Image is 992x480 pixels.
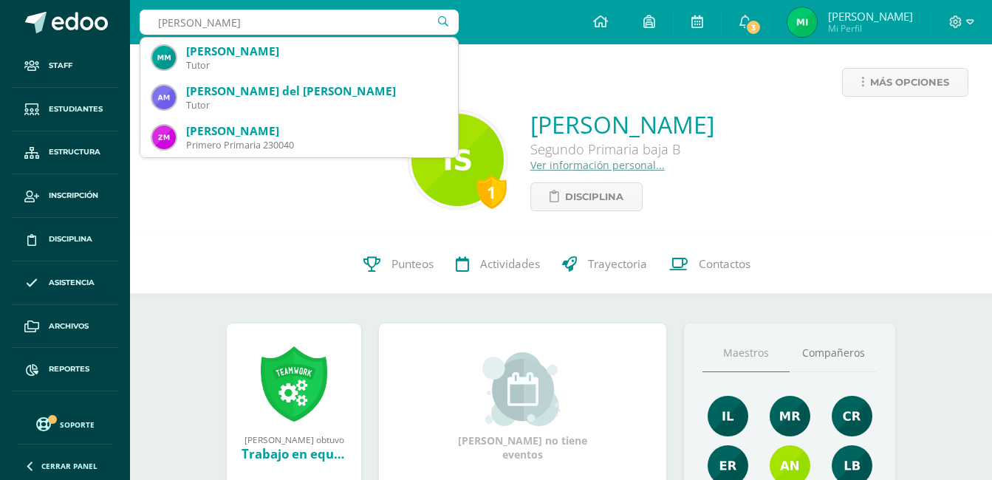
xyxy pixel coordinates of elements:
[551,235,658,294] a: Trayectoria
[745,19,762,35] span: 3
[790,335,877,372] a: Compañeros
[588,256,647,272] span: Trayectoria
[530,182,643,211] a: Disciplina
[49,146,100,158] span: Estructura
[49,190,98,202] span: Inscripción
[842,68,968,97] a: Más opciones
[12,174,118,218] a: Inscripción
[49,277,95,289] span: Asistencia
[449,352,597,462] div: [PERSON_NAME] no tiene eventos
[242,445,346,462] div: Trabajo en equipo
[702,335,790,372] a: Maestros
[870,69,949,96] span: Más opciones
[140,10,459,35] input: Busca un usuario...
[445,235,551,294] a: Actividades
[477,175,507,209] div: 1
[12,261,118,305] a: Asistencia
[49,320,89,332] span: Archivos
[708,396,748,436] img: 995ea58681eab39e12b146a705900397.png
[658,235,762,294] a: Contactos
[699,256,750,272] span: Contactos
[49,103,103,115] span: Estudiantes
[482,352,563,426] img: event_small.png
[186,99,446,112] div: Tutor
[391,256,434,272] span: Punteos
[828,9,913,24] span: [PERSON_NAME]
[530,109,714,140] a: [PERSON_NAME]
[152,86,176,109] img: 8b75d7ceda8ec032f036e4b57717ac99.png
[186,139,446,151] div: Primero Primaria 230040
[186,59,446,72] div: Tutor
[787,7,817,37] img: 6f29d68f3332a1bbde006def93603702.png
[12,348,118,391] a: Reportes
[12,218,118,261] a: Disciplina
[565,183,623,210] span: Disciplina
[828,22,913,35] span: Mi Perfil
[60,419,95,430] span: Soporte
[49,60,72,72] span: Staff
[41,461,98,471] span: Cerrar panel
[530,140,714,158] div: Segundo Primaria baja B
[242,433,346,445] div: [PERSON_NAME] obtuvo
[186,123,446,139] div: [PERSON_NAME]
[12,305,118,349] a: Archivos
[49,233,92,245] span: Disciplina
[770,396,810,436] img: de7dd2f323d4d3ceecd6bfa9930379e0.png
[186,44,446,59] div: [PERSON_NAME]
[480,256,540,272] span: Actividades
[12,44,118,88] a: Staff
[12,131,118,175] a: Estructura
[152,126,176,149] img: d79c76b7e4d2a8cad23430ba1a7ac9e2.png
[530,158,665,172] a: Ver información personal...
[18,414,112,433] a: Soporte
[832,396,872,436] img: 104ce5d173fec743e2efb93366794204.png
[49,363,89,375] span: Reportes
[152,46,176,69] img: 268bd7cf780f99c4a2d689b4e27274e3.png
[352,235,445,294] a: Punteos
[411,114,504,206] img: f696f2d4df7780e3ee9162f2f0e53288.png
[12,88,118,131] a: Estudiantes
[186,83,446,99] div: [PERSON_NAME] del [PERSON_NAME]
